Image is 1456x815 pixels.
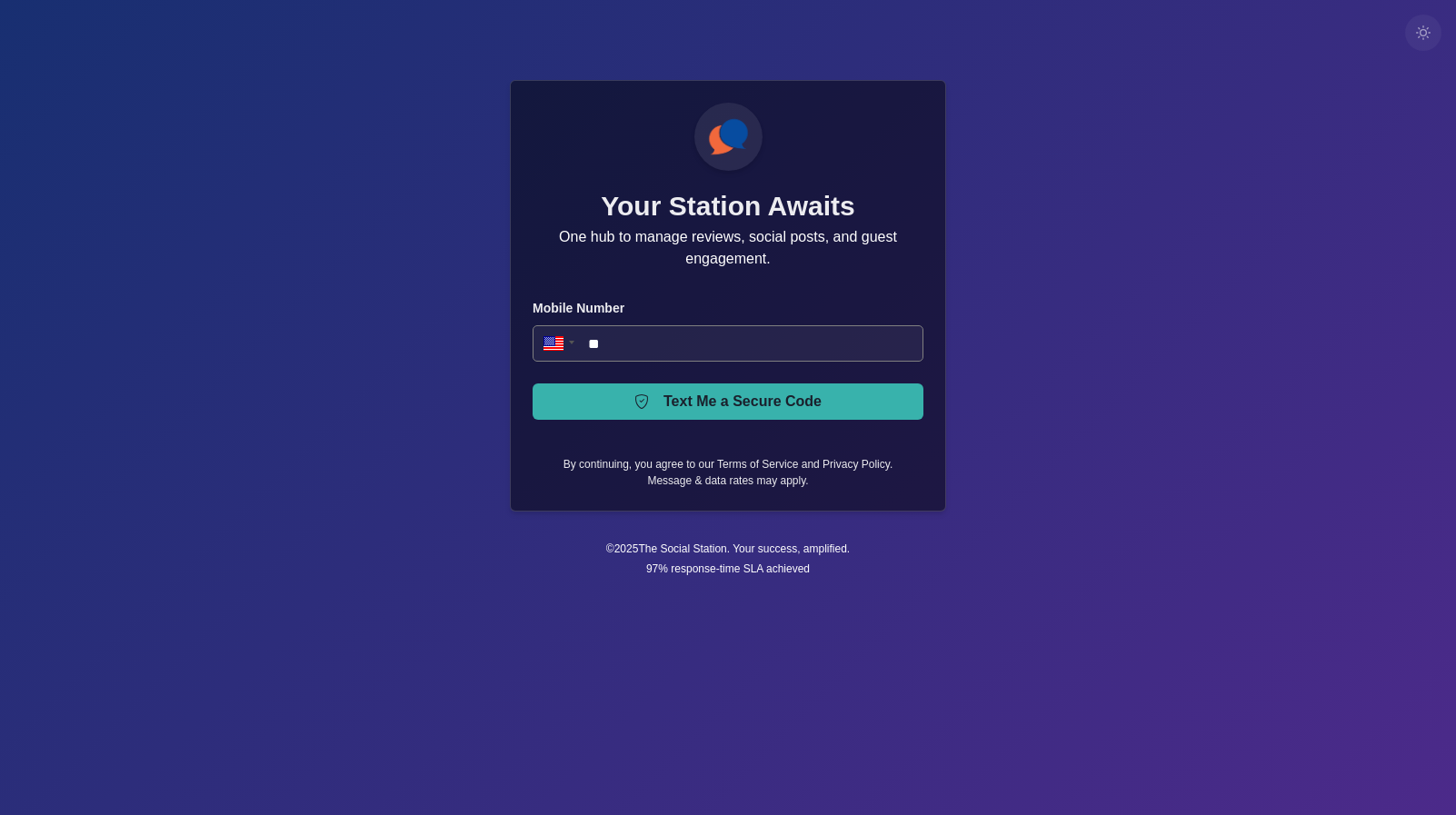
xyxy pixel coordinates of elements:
[1405,15,1441,51] button: Toggle Mode
[702,110,755,164] img: ssLogoSVG.f144a2481ffb055bcdd00c89108cbcb7.svg
[647,472,808,489] p: Message & data rates may apply.
[717,458,798,471] a: Terms of Service
[601,185,854,226] p: Your Station Awaits
[563,456,893,472] p: By continuing, you agree to our and .
[533,299,923,318] p: Mobile Number
[533,325,580,362] div: United States: + 1
[533,226,923,270] p: One hub to manage reviews, social posts, and guest engagement.
[823,458,890,471] a: Privacy Policy
[533,383,923,420] button: Text Me a Secure Code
